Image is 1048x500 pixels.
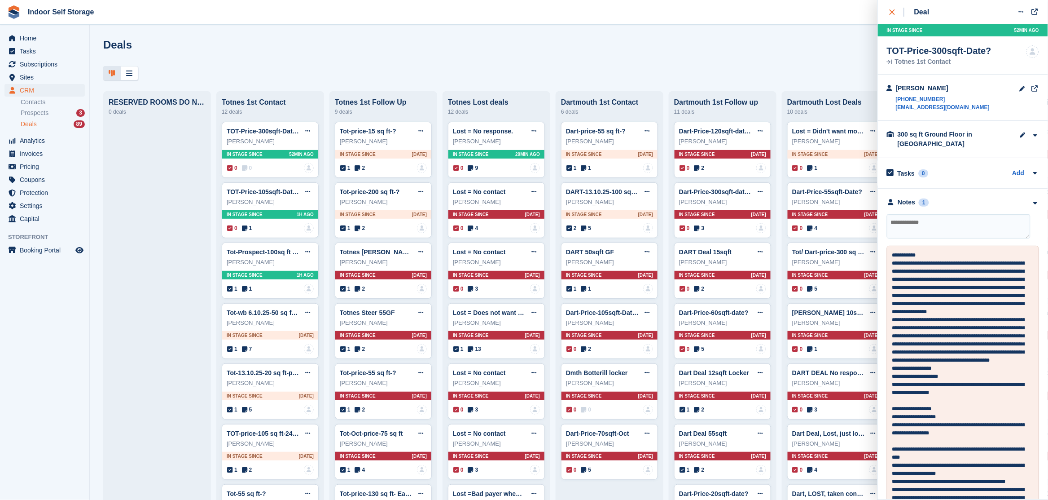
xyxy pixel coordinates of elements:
span: 9 [468,164,478,172]
img: deal-assignee-blank [756,465,766,475]
a: deal-assignee-blank [756,163,766,173]
a: deal-assignee-blank [756,405,766,415]
div: [PERSON_NAME] [566,198,653,207]
div: 11 deals [674,106,771,117]
span: [DATE] [864,211,879,218]
div: 9 deals [335,106,432,117]
div: [PERSON_NAME] [679,198,766,207]
img: deal-assignee-blank [756,344,766,354]
span: In stage since [227,211,263,218]
a: Lost = No response. [453,128,513,135]
a: deal-assignee-blank [530,284,540,294]
div: Dartmouth 1st Follow up [674,98,771,106]
div: Totnes 1st Follow Up [335,98,432,106]
a: Deals 89 [21,119,85,129]
span: In stage since [227,332,263,339]
span: 1 [242,285,252,293]
span: [DATE] [412,151,427,158]
div: 0 [919,169,929,177]
span: Capital [20,212,74,225]
span: 0 [680,164,690,172]
a: deal-assignee-blank [643,223,653,233]
span: 1 [566,285,577,293]
span: 1 [340,345,351,353]
span: 1 [340,164,351,172]
span: 2 [694,164,705,172]
span: 0 [793,224,803,232]
span: [DATE] [638,272,653,279]
span: [DATE] [864,272,879,279]
a: Lost = Does not want follow up [453,309,546,316]
img: deal-assignee-blank [304,405,314,415]
a: Tot-55 sq ft-? [227,490,266,497]
span: Subscriptions [20,58,74,71]
img: deal-assignee-blank [530,465,540,475]
a: deal-assignee-blank [643,284,653,294]
a: Dart-Price-55sqft-Date? [792,188,862,195]
a: menu [4,32,85,44]
a: TOT-Price-300sqft-Date? [227,128,300,135]
img: deal-assignee-blank [417,223,427,233]
div: [PERSON_NAME] [792,198,879,207]
a: Lost = No contact [453,248,506,256]
span: CRM [20,84,74,97]
a: Dart-Price-70sqft-Oct [566,430,629,437]
span: 1 [227,345,237,353]
div: [PERSON_NAME] [453,319,540,327]
a: Dart, LOST, taken container [792,490,874,497]
span: [DATE] [864,151,879,158]
a: Add [1013,168,1025,179]
span: Tasks [20,45,74,58]
h2: Tasks [898,169,915,177]
div: [PERSON_NAME] [227,258,314,267]
span: In stage since [453,211,489,218]
a: deal-assignee-blank [530,223,540,233]
span: In stage since [792,332,828,339]
span: 0 [680,224,690,232]
span: [DATE] [412,272,427,279]
span: [DATE] [638,332,653,339]
span: In stage since [679,332,715,339]
img: deal-assignee-blank [869,284,879,294]
span: 3 [468,285,478,293]
a: DART-13.10.25-100 sq ft-price [566,188,654,195]
div: [PERSON_NAME] [453,258,540,267]
span: [DATE] [638,211,653,218]
span: [DATE] [864,332,879,339]
a: menu [4,173,85,186]
div: [PERSON_NAME] [679,137,766,146]
a: [PERSON_NAME] 10sqft [792,309,865,316]
a: Dart-Price-60sqft-date? [679,309,749,316]
div: [PERSON_NAME] [453,137,540,146]
div: [PERSON_NAME] [566,319,653,327]
div: TOT-Price-300sqft-Date? [887,45,991,56]
span: In stage since [227,151,263,158]
a: menu [4,199,85,212]
span: 2 [694,285,705,293]
a: Tot-price-15 sq ft-? [340,128,396,135]
a: Dart Deal, Lost, just looking [792,430,875,437]
a: Dmth Botterill locker [566,369,628,376]
div: 10 deals [787,106,884,117]
span: In stage since [340,151,376,158]
a: Lost = Didn't want more info or follow ups [792,128,917,135]
span: 2 [355,164,365,172]
span: 5 [581,224,592,232]
a: menu [4,45,85,58]
a: menu [4,58,85,71]
div: 12 deals [448,106,545,117]
a: deal-assignee-blank [756,284,766,294]
div: RESERVED ROOMS DO NOT LET [109,98,206,106]
a: [EMAIL_ADDRESS][DOMAIN_NAME] [896,103,990,111]
span: 1 [453,345,464,353]
img: deal-assignee-blank [304,284,314,294]
span: 0 [227,164,237,172]
span: [DATE] [751,211,766,218]
span: 0 [453,224,464,232]
img: deal-assignee-blank [304,465,314,475]
a: deal-assignee-blank [869,405,879,415]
